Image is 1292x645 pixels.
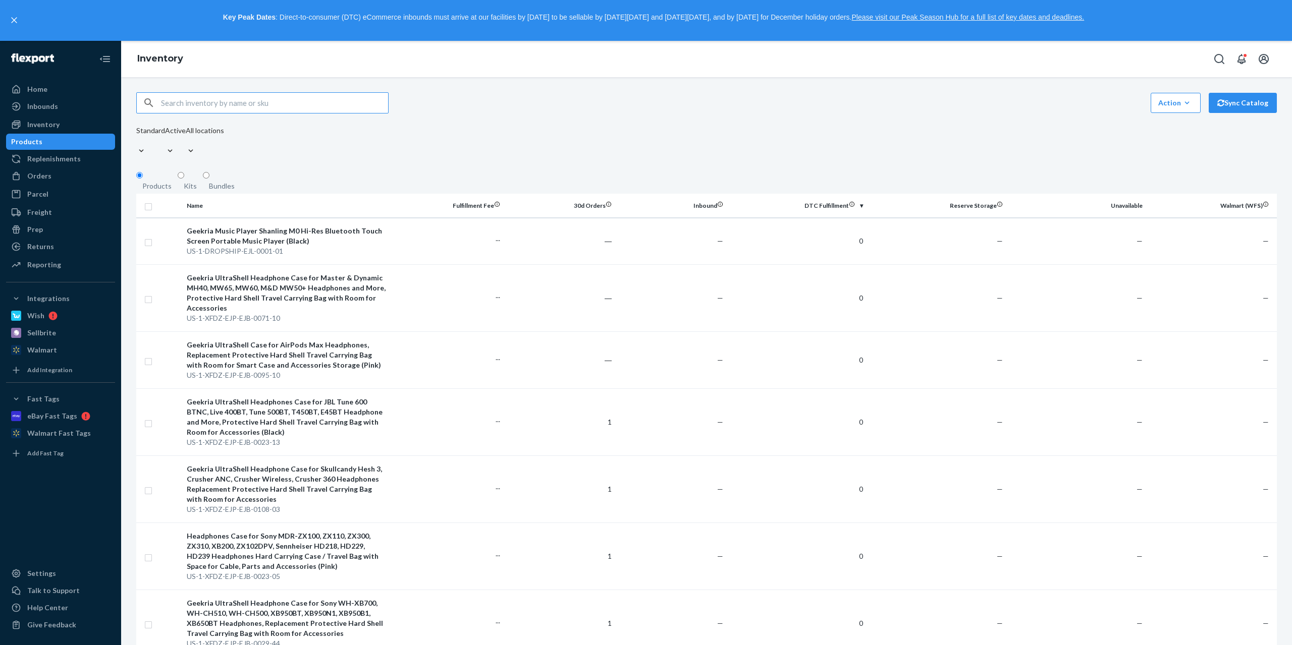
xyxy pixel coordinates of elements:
[997,294,1003,302] span: —
[187,504,388,514] div: US-1-XFDZ-EJP-EJB-0108-03
[11,53,54,64] img: Flexport logo
[183,194,392,218] th: Name
[1137,485,1143,493] span: —
[6,116,115,133] a: Inventory
[187,571,388,581] div: US-1-XFDZ-EJP-EJB-0023-05
[717,485,723,493] span: —
[997,237,1003,245] span: —
[396,616,500,626] p: ...
[203,172,209,179] input: Bundles
[851,13,1084,21] a: Please visit our Peak Season Hub for a full list of key dates and deadlines.
[1263,356,1269,364] span: —
[187,437,388,447] div: US-1-XFDZ-EJP-EJB-0023-13
[717,418,723,426] span: —
[1231,49,1252,69] button: Open notifications
[6,204,115,220] a: Freight
[504,194,616,218] th: 30d Orders
[717,552,723,560] span: —
[27,568,56,578] div: Settings
[6,168,115,184] a: Orders
[392,194,504,218] th: Fulfillment Fee
[1137,237,1143,245] span: —
[1151,93,1201,113] button: Action
[396,549,500,559] p: ...
[717,356,723,364] span: —
[187,397,388,437] div: Geekria UltraShell Headphones Case for JBL Tune 600 BTNC, Live 400BT, Tune 500BT, T450BT, E45BT H...
[727,218,867,265] td: 0
[161,93,388,113] input: Search inventory by name or sku
[187,340,388,370] div: Geekria UltraShell Case for AirPods Max Headphones, Replacement Protective Hard Shell Travel Carr...
[27,224,43,234] div: Prep
[6,445,115,461] a: Add Fast Tag
[1137,294,1143,302] span: —
[1137,619,1143,627] span: —
[396,482,500,492] p: ...
[1254,49,1274,69] button: Open account menu
[137,53,183,64] a: Inventory
[6,582,115,599] a: Talk to Support
[184,181,197,191] div: Kits
[6,391,115,407] button: Fast Tags
[27,84,47,94] div: Home
[1263,552,1269,560] span: —
[6,151,115,167] a: Replenishments
[1147,194,1277,218] th: Walmart (WFS)
[1158,98,1193,108] div: Action
[27,620,76,630] div: Give Feedback
[727,389,867,456] td: 0
[396,233,500,244] p: ...
[187,246,388,256] div: US-1-DROPSHIP-EJL-0001-01
[867,194,1007,218] th: Reserve Storage
[27,449,64,457] div: Add Fast Tag
[1137,418,1143,426] span: —
[6,425,115,441] a: Walmart Fast Tags
[6,362,115,378] a: Add Integration
[27,428,91,438] div: Walmart Fast Tags
[129,44,191,74] ol: breadcrumbs
[27,242,54,252] div: Returns
[27,207,52,217] div: Freight
[1209,49,1229,69] button: Open Search Box
[11,137,42,147] div: Products
[1007,194,1147,218] th: Unavailable
[24,9,1283,26] p: : Direct-to-consumer (DTC) eCommerce inbounds must arrive at our facilities by [DATE] to be sella...
[6,325,115,341] a: Sellbrite
[27,394,60,404] div: Fast Tags
[27,328,56,338] div: Sellbrite
[504,523,616,590] td: 1
[27,260,61,270] div: Reporting
[9,15,19,25] button: close,
[727,332,867,389] td: 0
[6,98,115,114] a: Inbounds
[616,194,727,218] th: Inbound
[6,565,115,581] a: Settings
[187,370,388,380] div: US-1-XFDZ-EJP-EJB-0095-10
[6,408,115,424] a: eBay Fast Tags
[27,585,80,596] div: Talk to Support
[27,189,48,199] div: Parcel
[223,13,276,21] strong: Key Peak Dates
[717,237,723,245] span: —
[6,600,115,616] a: Help Center
[1209,93,1277,113] button: Sync Catalog
[396,353,500,363] p: ...
[136,136,137,146] input: Standard
[27,101,58,111] div: Inbounds
[997,485,1003,493] span: —
[6,81,115,97] a: Home
[997,552,1003,560] span: —
[727,265,867,332] td: 0
[27,120,60,130] div: Inventory
[6,257,115,273] a: Reporting
[165,136,166,146] input: Active
[1137,356,1143,364] span: —
[6,221,115,238] a: Prep
[504,218,616,265] td: ―
[6,308,115,324] a: Wish
[6,342,115,358] a: Walmart
[1263,237,1269,245] span: —
[27,154,81,164] div: Replenishments
[997,619,1003,627] span: —
[187,226,388,246] div: Geekria Music Player Shanling M0 Hi-Res Bluetooth Touch Screen Portable Music Player (Black)
[717,619,723,627] span: —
